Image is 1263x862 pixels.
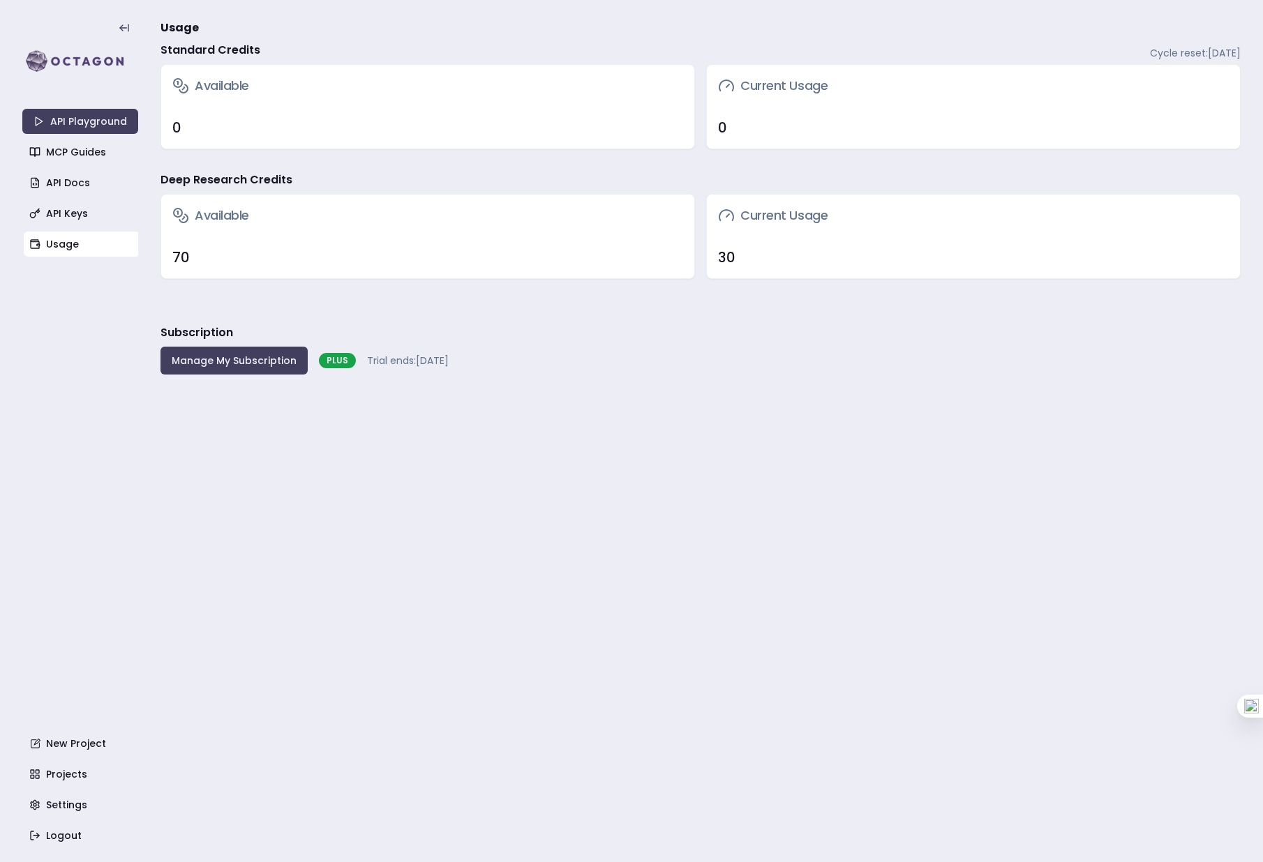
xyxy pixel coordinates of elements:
[172,248,683,267] div: 70
[172,118,683,137] div: 0
[24,201,140,226] a: API Keys
[160,347,308,375] button: Manage My Subscription
[718,76,828,96] h3: Current Usage
[319,353,356,368] div: PLUS
[1244,699,1259,713] img: one_i.png
[160,172,292,188] h4: Deep Research Credits
[24,232,140,257] a: Usage
[160,20,199,36] span: Usage
[718,118,1229,137] div: 0
[24,823,140,848] a: Logout
[172,76,249,96] h3: Available
[367,354,449,368] span: Trial ends: [DATE]
[1150,46,1241,60] span: Cycle reset: [DATE]
[22,109,138,134] a: API Playground
[24,762,140,787] a: Projects
[160,42,260,59] h4: Standard Credits
[172,206,249,225] h3: Available
[718,206,828,225] h3: Current Usage
[24,792,140,817] a: Settings
[24,139,140,165] a: MCP Guides
[718,248,1229,267] div: 30
[22,47,138,75] img: logo-rect-yK7x_WSZ.svg
[160,324,233,341] h3: Subscription
[24,731,140,756] a: New Project
[24,170,140,195] a: API Docs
